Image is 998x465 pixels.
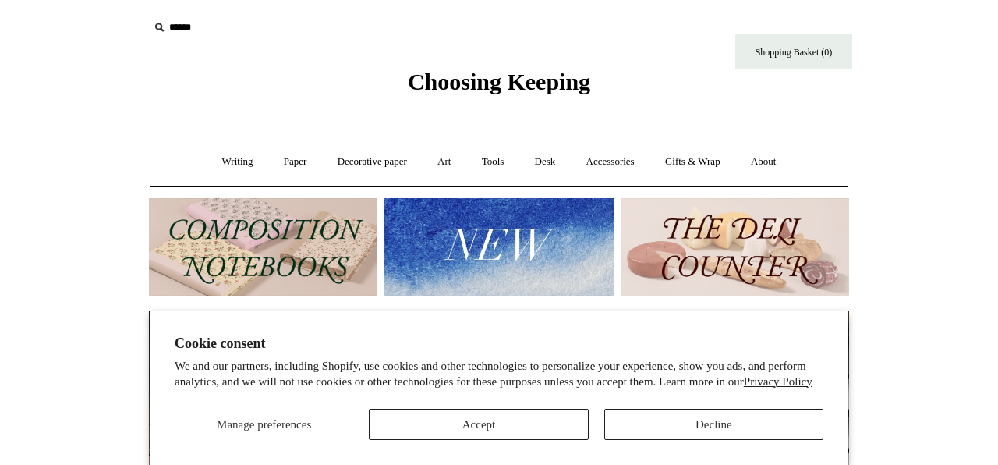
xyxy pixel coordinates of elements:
[217,418,311,431] span: Manage preferences
[408,69,590,94] span: Choosing Keeping
[651,141,734,183] a: Gifts & Wrap
[208,141,267,183] a: Writing
[468,141,518,183] a: Tools
[572,141,649,183] a: Accessories
[175,409,353,440] button: Manage preferences
[737,141,791,183] a: About
[175,359,823,389] p: We and our partners, including Shopify, use cookies and other technologies to personalize your ex...
[149,198,377,296] img: 202302 Composition ledgers.jpg__PID:69722ee6-fa44-49dd-a067-31375e5d54ec
[735,34,852,69] a: Shopping Basket (0)
[369,409,588,440] button: Accept
[408,81,590,92] a: Choosing Keeping
[384,198,613,296] img: New.jpg__PID:f73bdf93-380a-4a35-bcfe-7823039498e1
[175,335,823,352] h2: Cookie consent
[521,141,570,183] a: Desk
[744,375,812,388] a: Privacy Policy
[423,141,465,183] a: Art
[621,198,849,296] img: The Deli Counter
[324,141,421,183] a: Decorative paper
[604,409,823,440] button: Decline
[270,141,321,183] a: Paper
